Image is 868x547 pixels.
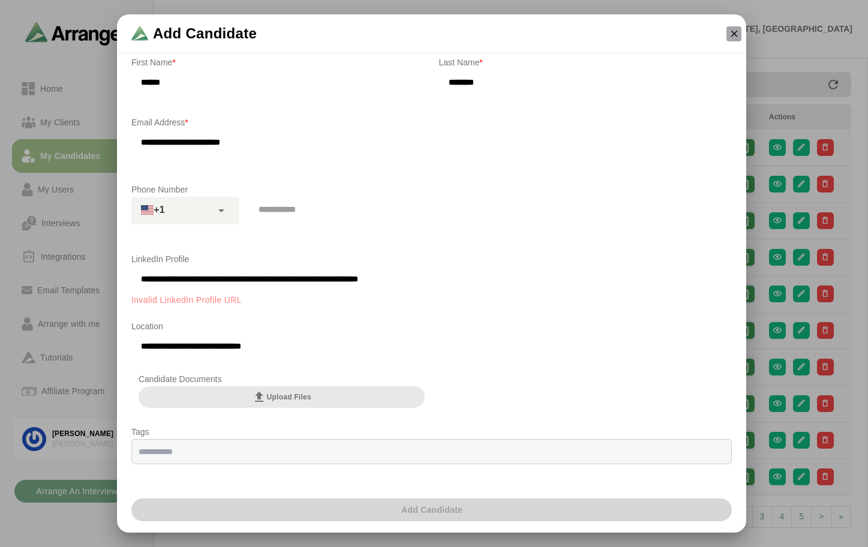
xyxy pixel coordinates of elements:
[131,115,732,130] p: Email Address
[139,372,425,386] p: Candidate Documents
[439,55,732,70] p: Last Name
[131,425,732,439] p: Tags
[131,296,732,303] div: Invalid LinkedIn Profile URL
[252,390,311,404] span: Upload Files
[131,319,732,333] p: Location
[131,55,425,70] p: First Name
[153,24,257,43] span: Add Candidate
[139,386,425,408] button: Upload Files
[131,252,732,266] p: LinkedIn Profile
[131,182,732,197] p: Phone Number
